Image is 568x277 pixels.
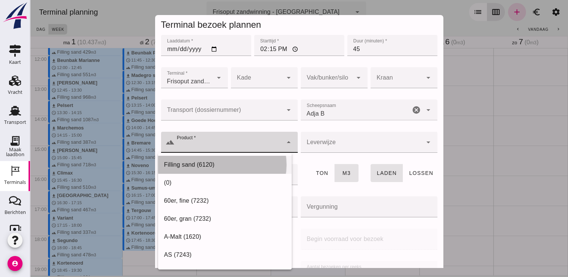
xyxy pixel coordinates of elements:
[285,170,298,176] span: ton
[254,138,263,147] i: Sluit
[134,250,256,259] div: AS (7243)
[134,178,256,187] div: (0)
[279,164,304,182] button: ton
[134,214,256,223] div: 60er, gran (7232)
[8,90,23,95] div: Vracht
[324,73,333,82] i: arrow_drop_down
[134,232,256,241] div: A-Malt (1620)
[254,73,263,82] i: arrow_drop_down
[373,164,410,182] button: lossen
[382,105,391,114] i: Wis Scheepsnaam
[9,60,21,65] div: Kaart
[394,73,403,82] i: arrow_drop_down
[4,180,26,185] div: Terminals
[5,210,26,215] div: Berichten
[134,196,256,205] div: 60er, fine (7232)
[134,160,256,169] div: Filling sand (6120)
[394,105,403,114] i: Open
[8,256,23,271] i: account_circle
[136,138,145,147] i: landscape
[254,105,263,114] i: Open
[137,77,181,86] span: Frisoput zandwinning - [GEOGRAPHIC_DATA]
[340,164,373,182] button: laden
[184,73,193,82] i: arrow_drop_down
[347,170,367,176] span: laden
[304,164,328,182] button: m3
[131,20,231,30] span: Terminal bezoek plannen
[379,170,404,176] span: lossen
[312,170,321,176] span: m3
[2,2,29,30] img: logo-small.a267ee39.svg
[394,138,403,147] i: arrow_drop_down
[4,120,26,125] div: Transport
